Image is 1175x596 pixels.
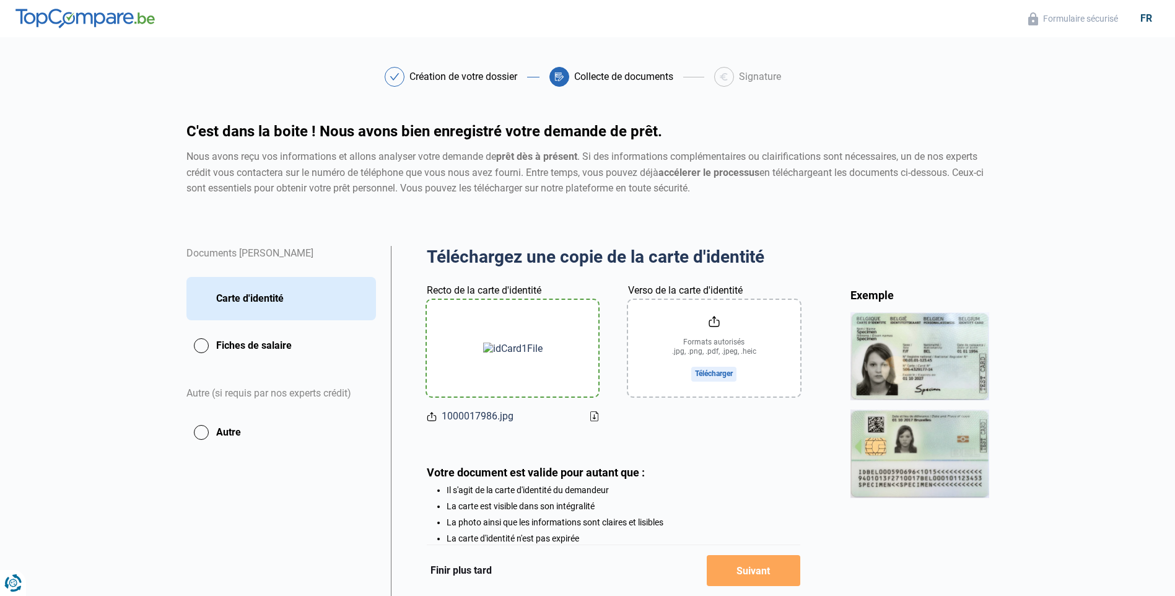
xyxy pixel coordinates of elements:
[186,417,376,448] button: Autre
[186,330,376,361] button: Fiches de salaire
[15,9,155,28] img: TopCompare.be
[427,283,541,298] label: Recto de la carte d'identité
[186,277,376,320] button: Carte d'identité
[590,411,598,421] a: Download
[409,72,517,82] div: Création de votre dossier
[658,167,759,178] strong: accélerer le processus
[1024,12,1122,26] button: Formulaire sécurisé
[216,291,284,306] span: Carte d'identité
[447,485,800,495] li: Il s'agit de la carte d'identité du demandeur
[850,312,989,497] img: idCard
[186,149,989,196] div: Nous avons reçu vos informations et allons analyser votre demande de . Si des informations complé...
[186,246,376,277] div: Documents [PERSON_NAME]
[447,533,800,543] li: La carte d'identité n'est pas expirée
[850,288,989,302] div: Exemple
[447,517,800,527] li: La photo ainsi que les informations sont claires et lisibles
[442,409,513,424] span: 1000017986.jpg
[1133,12,1160,24] div: fr
[427,466,800,479] div: Votre document est valide pour autant que :
[739,72,781,82] div: Signature
[427,246,800,268] h2: Téléchargez une copie de la carte d'identité
[574,72,673,82] div: Collecte de documents
[186,371,376,417] div: Autre (si requis par nos experts crédit)
[186,124,989,139] h1: C'est dans la boite ! Nous avons bien enregistré votre demande de prêt.
[427,563,496,579] button: Finir plus tard
[628,283,743,298] label: Verso de la carte d'identité
[483,343,543,354] img: idCard1File
[447,501,800,511] li: La carte est visible dans son intégralité
[707,555,800,586] button: Suivant
[496,151,577,162] strong: prêt dès à présent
